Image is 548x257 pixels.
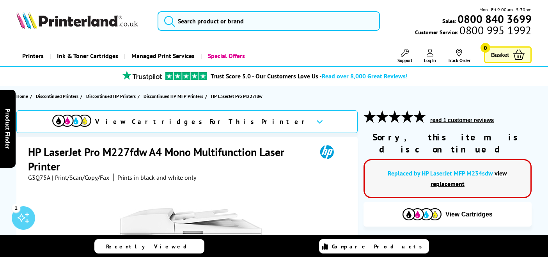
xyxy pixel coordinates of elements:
[388,169,493,177] a: Replaced by HP LaserJet MFP M234sdw
[211,92,262,100] span: HP LaserJet Pro M227fdw
[28,174,50,181] span: G3Q75A
[369,208,526,221] button: View Cartridges
[16,12,138,29] img: Printerland Logo
[86,92,138,100] a: Discontinued HP Printers
[165,72,207,80] img: trustpilot rating
[211,72,408,80] a: Trust Score 5.0 - Our Customers Love Us -Read over 8,000 Great Reviews!
[428,117,496,124] button: read 1 customer reviews
[332,243,426,250] span: Compare Products
[424,57,436,63] span: Log In
[442,17,456,25] span: Sales:
[431,169,507,188] a: view replacement
[57,46,118,66] span: Ink & Toner Cartridges
[448,49,470,63] a: Track Order
[117,174,196,181] i: Prints in black and white only
[4,108,12,149] span: Product Finder
[456,15,532,23] a: 0800 840 3699
[458,27,531,34] span: 0800 995 1992
[86,92,136,100] span: Discontinued HP Printers
[211,92,264,100] a: HP LaserJet Pro M227fdw
[52,174,109,181] span: | Print/Scan/Copy/Fax
[144,92,203,100] span: Discontinued HP MFP Printers
[479,6,532,13] span: Mon - Fri 9:00am - 5:30pm
[458,12,532,26] b: 0800 840 3699
[16,92,30,100] a: Home
[12,204,20,212] div: 1
[36,92,80,100] a: Discontinued Printers
[158,11,380,31] input: Search product or brand
[16,92,28,100] span: Home
[200,46,251,66] a: Special Offers
[16,12,148,30] a: Printerland Logo
[397,49,412,63] a: Support
[106,243,195,250] span: Recently Viewed
[397,57,412,63] span: Support
[144,92,205,100] a: Discontinued HP MFP Printers
[403,208,442,220] img: Cartridges
[322,72,408,80] span: Read over 8,000 Great Reviews!
[50,46,124,66] a: Ink & Toner Cartridges
[95,117,310,126] span: View Cartridges For This Printer
[424,49,436,63] a: Log In
[481,43,490,53] span: 0
[309,145,345,159] img: HP
[445,211,493,218] span: View Cartridges
[119,71,165,80] img: trustpilot rating
[94,239,204,253] a: Recently Viewed
[28,145,309,174] h1: HP LaserJet Pro M227fdw A4 Mono Multifunction Laser Printer
[52,115,91,127] img: cmyk-icon.svg
[124,46,200,66] a: Managed Print Services
[364,131,532,155] div: Sorry, this item is discontinued
[491,50,509,60] span: Basket
[319,239,429,253] a: Compare Products
[36,92,78,100] span: Discontinued Printers
[415,27,531,36] span: Customer Service:
[16,46,50,66] a: Printers
[484,46,532,63] a: Basket 0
